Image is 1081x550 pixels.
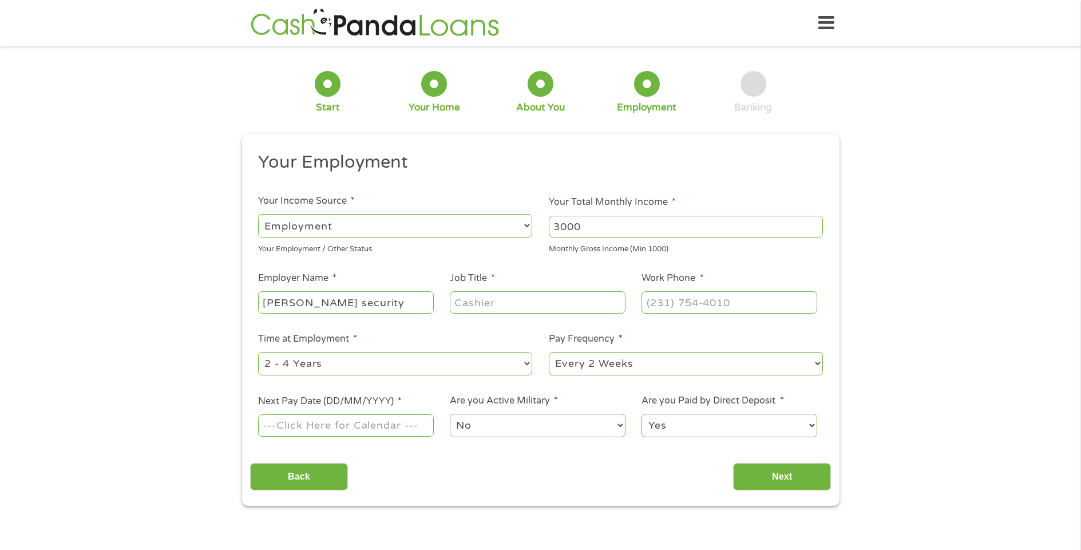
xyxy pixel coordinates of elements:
label: Job Title [450,272,495,284]
div: About You [516,101,565,114]
div: Start [316,101,340,114]
input: Next [733,463,831,491]
label: Work Phone [642,272,703,284]
label: Your Total Monthly Income [549,196,676,208]
input: Back [250,463,348,491]
input: (231) 754-4010 [642,291,817,313]
label: Next Pay Date (DD/MM/YYYY) [258,395,402,407]
label: Are you Active Military [450,395,558,407]
input: 1800 [549,216,823,238]
div: Your Home [409,101,460,114]
label: Time at Employment [258,333,357,345]
h2: Your Employment [258,151,814,174]
input: Walmart [258,291,433,313]
input: Cashier [450,291,625,313]
label: Pay Frequency [549,333,623,345]
input: ---Click Here for Calendar --- [258,414,433,436]
div: Banking [734,101,772,114]
label: Employer Name [258,272,336,284]
div: Monthly Gross Income (Min 1000) [549,240,823,255]
div: Employment [617,101,676,114]
label: Your Income Source [258,195,355,207]
div: Your Employment / Other Status [258,240,532,255]
img: GetLoanNow Logo [247,7,502,39]
label: Are you Paid by Direct Deposit [642,395,783,407]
